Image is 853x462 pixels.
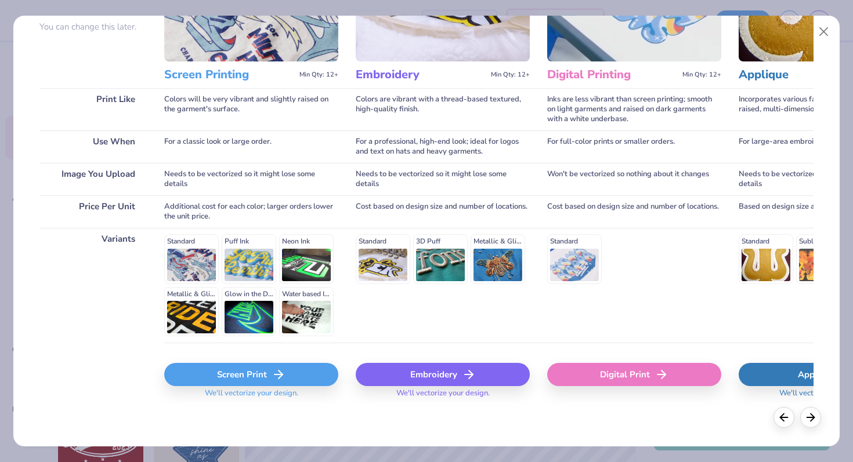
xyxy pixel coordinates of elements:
[39,195,147,228] div: Price Per Unit
[164,195,338,228] div: Additional cost for each color; larger orders lower the unit price.
[356,195,530,228] div: Cost based on design size and number of locations.
[39,130,147,163] div: Use When
[164,67,295,82] h3: Screen Printing
[39,88,147,130] div: Print Like
[392,388,494,405] span: We'll vectorize your design.
[547,195,721,228] div: Cost based on design size and number of locations.
[356,130,530,163] div: For a professional, high-end look; ideal for logos and text on hats and heavy garments.
[356,163,530,195] div: Needs to be vectorized so it might lose some details
[39,163,147,195] div: Image You Upload
[164,130,338,163] div: For a classic look or large order.
[356,363,530,386] div: Embroidery
[356,67,486,82] h3: Embroidery
[164,363,338,386] div: Screen Print
[547,88,721,130] div: Inks are less vibrant than screen printing; smooth on light garments and raised on dark garments ...
[164,163,338,195] div: Needs to be vectorized so it might lose some details
[39,228,147,343] div: Variants
[491,71,530,79] span: Min Qty: 12+
[547,163,721,195] div: Won't be vectorized so nothing about it changes
[164,88,338,130] div: Colors will be very vibrant and slightly raised on the garment's surface.
[39,22,147,32] p: You can change this later.
[547,363,721,386] div: Digital Print
[682,71,721,79] span: Min Qty: 12+
[813,21,835,43] button: Close
[200,388,303,405] span: We'll vectorize your design.
[547,130,721,163] div: For full-color prints or smaller orders.
[356,88,530,130] div: Colors are vibrant with a thread-based textured, high-quality finish.
[547,67,678,82] h3: Digital Printing
[299,71,338,79] span: Min Qty: 12+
